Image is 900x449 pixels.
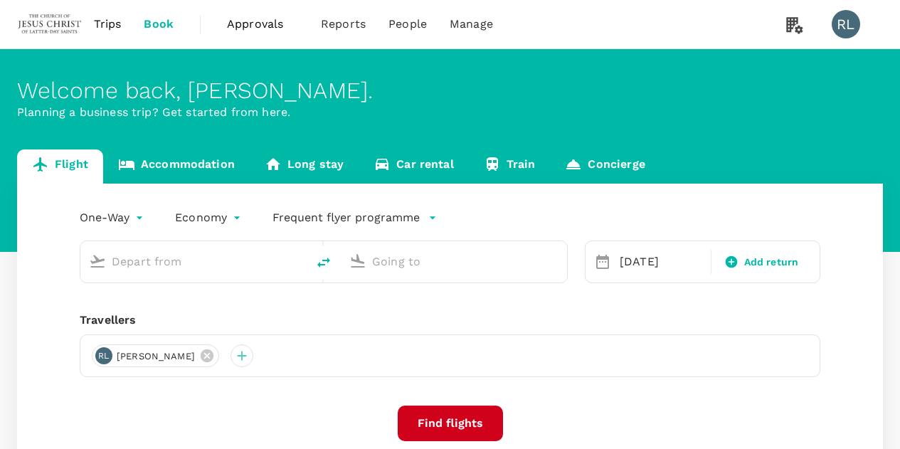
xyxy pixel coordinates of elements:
[17,78,883,104] div: Welcome back , [PERSON_NAME] .
[550,149,660,184] a: Concierge
[557,260,560,263] button: Open
[321,16,366,33] span: Reports
[17,104,883,121] p: Planning a business trip? Get started from here.
[112,250,277,273] input: Depart from
[144,16,174,33] span: Book
[469,149,551,184] a: Train
[744,255,799,270] span: Add return
[80,312,820,329] div: Travellers
[614,248,708,276] div: [DATE]
[92,344,219,367] div: RL[PERSON_NAME]
[359,149,469,184] a: Car rental
[388,16,427,33] span: People
[398,406,503,441] button: Find flights
[108,349,203,364] span: [PERSON_NAME]
[307,245,341,280] button: delete
[175,206,244,229] div: Economy
[17,9,83,40] img: The Malaysian Church of Jesus Christ of Latter-day Saints
[94,16,122,33] span: Trips
[297,260,300,263] button: Open
[450,16,493,33] span: Manage
[95,347,112,364] div: RL
[17,149,103,184] a: Flight
[103,149,250,184] a: Accommodation
[372,250,537,273] input: Going to
[227,16,298,33] span: Approvals
[272,209,420,226] p: Frequent flyer programme
[272,209,437,226] button: Frequent flyer programme
[80,206,147,229] div: One-Way
[832,10,860,38] div: RL
[250,149,359,184] a: Long stay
